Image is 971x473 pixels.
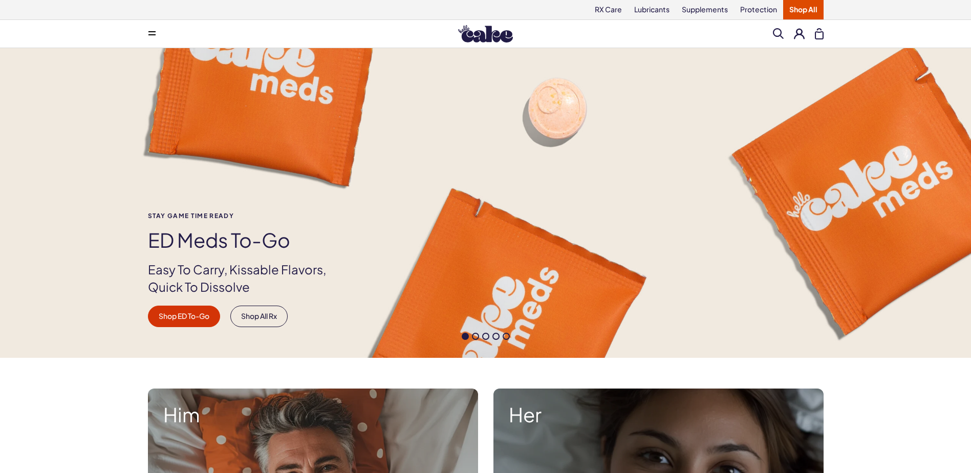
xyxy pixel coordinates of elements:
img: Hello Cake [458,25,513,42]
strong: Him [163,404,463,425]
a: Shop ED To-Go [148,306,220,327]
strong: Her [509,404,808,425]
a: Shop All Rx [230,306,288,327]
h1: ED Meds to-go [148,229,343,251]
span: Stay Game time ready [148,212,343,219]
p: Easy To Carry, Kissable Flavors, Quick To Dissolve [148,261,343,295]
